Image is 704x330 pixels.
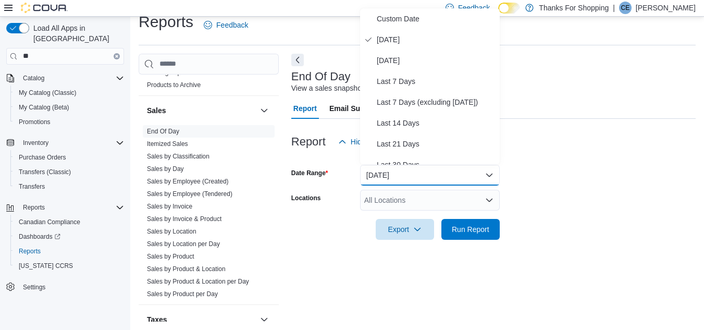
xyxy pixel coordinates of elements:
[15,230,65,243] a: Dashboards
[15,116,124,128] span: Promotions
[19,168,71,176] span: Transfers (Classic)
[613,2,615,14] p: |
[147,240,220,248] a: Sales by Location per Day
[377,138,496,150] span: Last 21 Days
[147,178,229,185] a: Sales by Employee (Created)
[15,101,73,114] a: My Catalog (Beta)
[147,105,256,116] button: Sales
[147,165,184,173] a: Sales by Day
[377,158,496,171] span: Last 30 Days
[147,228,196,235] a: Sales by Location
[147,140,188,148] a: Itemized Sales
[19,218,80,226] span: Canadian Compliance
[291,136,326,148] h3: Report
[360,165,500,186] button: [DATE]
[291,83,444,94] div: View a sales snapshot for a date or date range.
[139,11,193,32] h1: Reports
[15,230,124,243] span: Dashboards
[10,259,128,273] button: [US_STATE] CCRS
[147,314,167,325] h3: Taxes
[147,177,229,186] span: Sales by Employee (Created)
[377,96,496,108] span: Last 7 Days (excluding [DATE])
[147,277,249,286] span: Sales by Product & Location per Day
[2,71,128,85] button: Catalog
[291,54,304,66] button: Next
[15,180,124,193] span: Transfers
[15,166,75,178] a: Transfers (Classic)
[19,182,45,191] span: Transfers
[147,127,179,136] span: End Of Day
[329,98,396,119] span: Email Subscription
[15,216,124,228] span: Canadian Compliance
[15,166,124,178] span: Transfers (Classic)
[376,219,434,240] button: Export
[377,117,496,129] span: Last 14 Days
[147,227,196,236] span: Sales by Location
[15,260,77,272] a: [US_STATE] CCRS
[351,137,405,147] span: Hide Parameters
[19,118,51,126] span: Promotions
[147,140,188,148] span: Itemized Sales
[10,150,128,165] button: Purchase Orders
[147,190,232,198] a: Sales by Employee (Tendered)
[114,53,120,59] button: Clear input
[19,72,48,84] button: Catalog
[2,200,128,215] button: Reports
[334,131,410,152] button: Hide Parameters
[6,67,124,322] nav: Complex example
[23,139,48,147] span: Inventory
[621,2,630,14] span: CE
[10,244,128,259] button: Reports
[19,262,73,270] span: [US_STATE] CCRS
[147,265,226,273] a: Sales by Product & Location
[147,81,201,89] a: Products to Archive
[377,33,496,46] span: [DATE]
[441,219,500,240] button: Run Report
[15,87,124,99] span: My Catalog (Classic)
[291,169,328,177] label: Date Range
[19,137,124,149] span: Inventory
[382,219,428,240] span: Export
[293,98,317,119] span: Report
[19,280,124,294] span: Settings
[29,23,124,44] span: Load All Apps in [GEOGRAPHIC_DATA]
[21,3,68,13] img: Cova
[147,253,194,260] a: Sales by Product
[458,3,490,13] span: Feedback
[19,153,66,162] span: Purchase Orders
[10,165,128,179] button: Transfers (Classic)
[216,20,248,30] span: Feedback
[19,201,49,214] button: Reports
[15,151,70,164] a: Purchase Orders
[10,115,128,129] button: Promotions
[19,201,124,214] span: Reports
[19,103,69,112] span: My Catalog (Beta)
[147,69,188,76] a: Catalog Export
[147,152,209,161] span: Sales by Classification
[539,2,609,14] p: Thanks For Shopping
[19,233,60,241] span: Dashboards
[258,104,270,117] button: Sales
[147,128,179,135] a: End Of Day
[485,196,493,204] button: Open list of options
[15,245,45,258] a: Reports
[147,165,184,173] span: Sales by Day
[200,15,252,35] a: Feedback
[377,75,496,88] span: Last 7 Days
[19,137,53,149] button: Inventory
[23,283,45,291] span: Settings
[10,215,128,229] button: Canadian Compliance
[19,72,124,84] span: Catalog
[619,2,632,14] div: Cliff Evans
[147,202,192,211] span: Sales by Invoice
[147,215,221,223] a: Sales by Invoice & Product
[10,229,128,244] a: Dashboards
[360,8,500,165] div: Select listbox
[147,290,218,298] a: Sales by Product per Day
[636,2,696,14] p: [PERSON_NAME]
[147,105,166,116] h3: Sales
[2,136,128,150] button: Inventory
